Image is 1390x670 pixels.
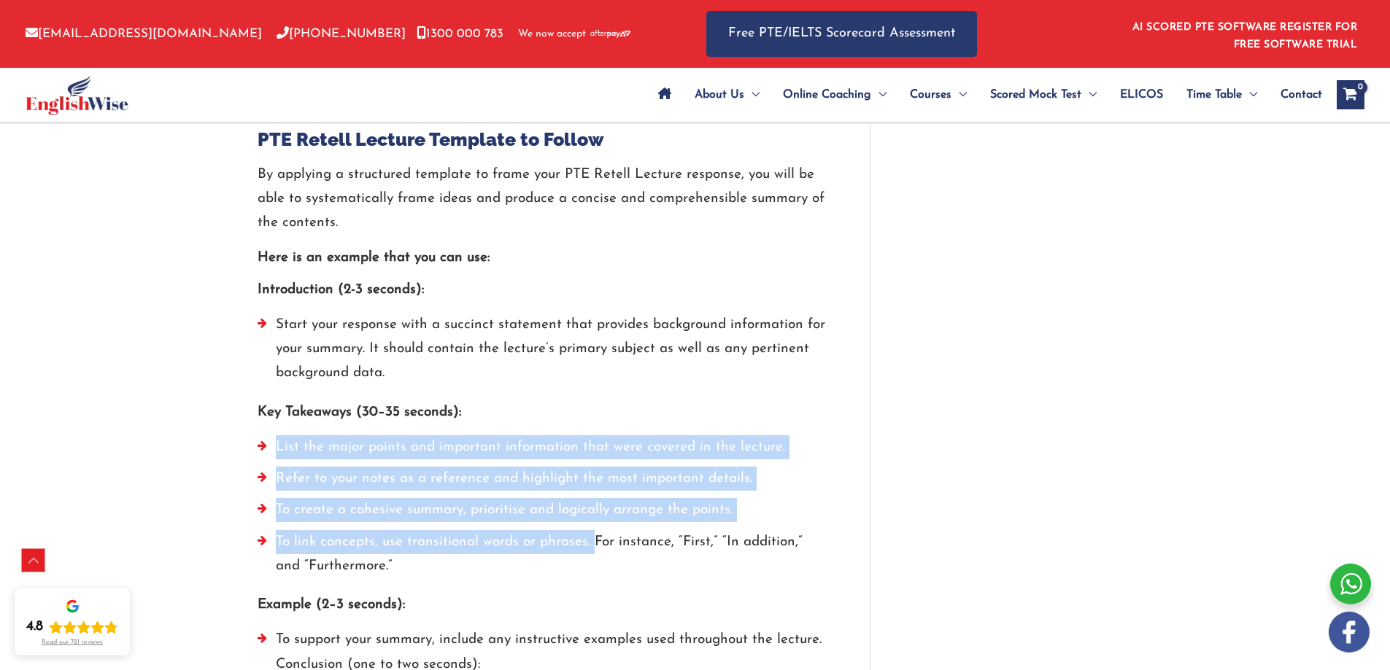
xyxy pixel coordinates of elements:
span: Menu Toggle [871,69,887,120]
img: Afterpay-Logo [590,30,630,38]
span: Courses [910,69,951,120]
img: white-facebook.png [1329,612,1370,653]
h2: PTE Retell Lecture Template to Follow [258,128,826,152]
aside: Header Widget 1 [1124,10,1364,58]
a: [EMAIL_ADDRESS][DOMAIN_NAME] [26,28,262,40]
span: About Us [695,69,744,120]
strong: Example (2–3 seconds): [258,598,405,612]
span: ELICOS [1120,69,1163,120]
img: cropped-ew-logo [26,75,128,115]
strong: Key Takeaways (30–35 seconds): [258,405,461,419]
a: Online CoachingMenu Toggle [771,69,898,120]
span: Scored Mock Test [990,69,1081,120]
div: 4.8 [26,618,43,636]
nav: Site Navigation: Main Menu [646,69,1322,120]
a: Scored Mock TestMenu Toggle [978,69,1108,120]
strong: Introduction (2-3 seconds): [258,283,424,297]
li: Refer to your notes as a reference and highlight the most important details. [258,467,826,498]
a: Time TableMenu Toggle [1175,69,1269,120]
a: ELICOS [1108,69,1175,120]
span: Contact [1281,69,1322,120]
a: 1300 000 783 [417,28,503,40]
a: CoursesMenu Toggle [898,69,978,120]
strong: Here is an example that you can use: [258,251,490,265]
p: By applying a structured template to frame your PTE Retell Lecture response, you will be able to ... [258,163,826,235]
span: Time Table [1186,69,1242,120]
li: List the major points and important information that were covered in the lecture. [258,435,826,467]
span: Menu Toggle [1242,69,1257,120]
span: Menu Toggle [951,69,967,120]
li: Start your response with a succinct statement that provides background information for your summa... [258,313,826,393]
div: Rating: 4.8 out of 5 [26,618,118,636]
li: To link concepts, use transitional words or phrases. For instance, “First,” “In addition,” and “F... [258,530,826,586]
a: View Shopping Cart, empty [1337,80,1364,109]
a: [PHONE_NUMBER] [277,28,406,40]
span: We now accept [518,27,586,42]
span: Online Coaching [783,69,871,120]
a: Contact [1269,69,1322,120]
span: Menu Toggle [1081,69,1097,120]
span: Menu Toggle [744,69,760,120]
a: Free PTE/IELTS Scorecard Assessment [706,11,977,57]
div: Read our 721 reviews [42,639,103,647]
li: To create a cohesive summary, prioritise and logically arrange the points. [258,498,826,529]
a: AI SCORED PTE SOFTWARE REGISTER FOR FREE SOFTWARE TRIAL [1132,22,1358,50]
a: About UsMenu Toggle [683,69,771,120]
